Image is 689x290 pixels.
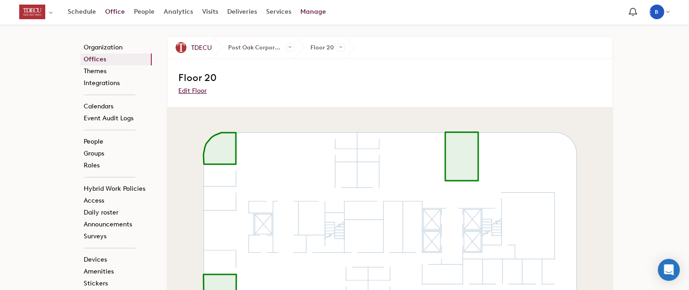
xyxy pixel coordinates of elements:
[80,207,152,219] a: Daily roster
[80,195,152,207] a: Access
[645,2,674,21] button: EB
[80,231,152,242] a: Surveys
[15,2,59,22] button: Select an organization - TDECU currently selected
[80,65,152,77] a: Themes
[80,42,152,54] a: Organization
[63,4,101,20] a: Schedule
[625,4,641,21] a: Notification bell navigates to notifications page
[80,54,152,65] a: Offices
[212,37,294,59] span: Post Oak Corporate Office
[658,259,680,281] div: Open Intercom Messenger
[223,4,262,20] a: Deliveries
[80,183,152,195] a: Hybrid Work Policies
[176,42,187,53] img: TDECU
[80,113,152,124] a: Event Audit Logs
[80,266,152,278] a: Amenities
[159,4,198,20] a: Analytics
[129,4,159,20] a: People
[650,5,664,19] div: EB
[80,77,152,89] a: Integrations
[262,4,296,20] a: Services
[80,160,152,172] a: Roles
[191,43,212,53] span: TDECU
[627,6,639,18] span: Notification bell navigates to notifications page
[178,71,217,84] span: Floor 20
[80,148,152,160] a: Groups
[80,136,152,148] a: People
[650,5,664,19] div: Ethan Bostic
[296,4,331,20] a: Manage
[178,87,207,95] a: Edit Floor
[167,37,212,59] a: TDECU TDECU
[294,37,345,59] span: Floor 20
[80,101,152,113] a: Calendars
[198,4,223,20] a: Visits
[101,4,129,20] a: Office
[80,254,152,266] a: Devices
[80,219,152,231] a: Announcements
[80,278,152,290] a: Stickers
